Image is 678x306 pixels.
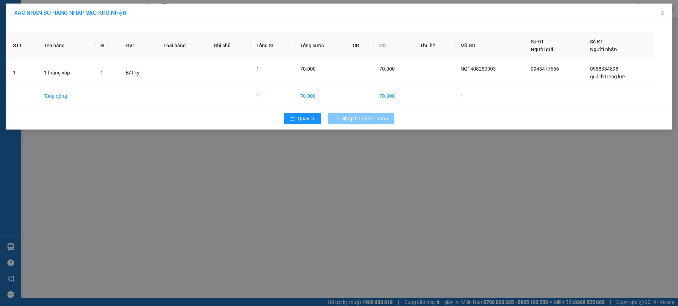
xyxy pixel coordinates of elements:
[328,113,394,124] button: Nhập hàng kho nhận
[590,47,617,52] span: Người nhận
[7,32,38,59] th: STT
[251,86,295,106] td: 1
[120,32,158,59] th: ĐVT
[251,32,295,59] th: Tổng SL
[38,59,94,86] td: 1 thùng xốp
[590,66,618,72] span: 0988384898
[531,39,544,44] span: Số ĐT
[455,86,525,106] td: 1
[347,32,374,59] th: CR
[455,32,525,59] th: Mã GD
[284,113,321,124] button: rollbackQuay lại
[7,59,38,86] td: 1
[653,4,672,23] button: Close
[100,70,103,76] span: 1
[341,115,388,122] span: Nhập hàng kho nhận
[374,86,414,106] td: 70.000
[298,115,315,122] span: Quay lại
[208,32,250,59] th: Ghi chú
[120,59,158,86] td: Bất kỳ
[414,32,455,59] th: Thu hộ
[660,10,665,16] span: close
[531,66,559,72] span: 0943477656
[334,116,341,121] span: loading
[460,66,496,72] span: NQ1408250003
[295,86,347,106] td: 70.000
[38,32,94,59] th: Tên hàng
[158,32,208,59] th: Loại hàng
[38,86,94,106] td: Tổng cộng
[295,32,347,59] th: Tổng cước
[590,74,625,79] span: quách trọng lực
[590,39,603,44] span: Số ĐT
[379,66,395,72] span: 70.000
[374,32,414,59] th: CC
[290,116,295,122] span: rollback
[95,32,120,59] th: SL
[300,66,316,72] span: 70.000
[14,10,126,16] span: XÁC NHẬN SỐ HÀNG NHẬP VÀO KHO NHẬN
[256,66,259,72] span: 1
[531,47,553,52] span: Người gửi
